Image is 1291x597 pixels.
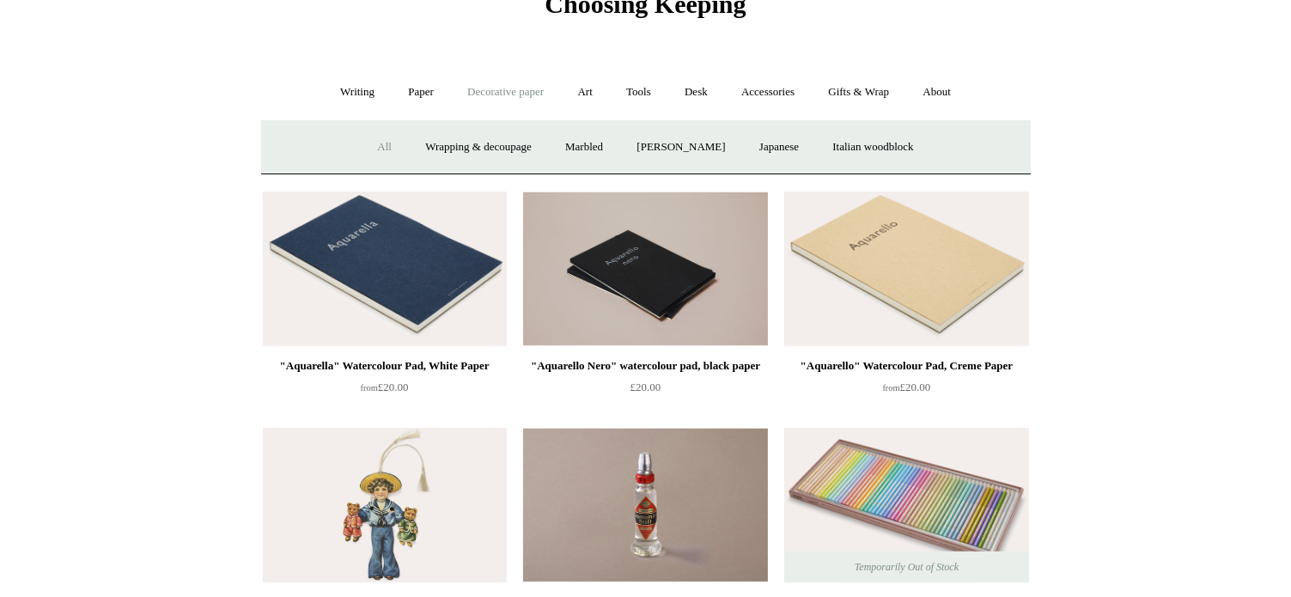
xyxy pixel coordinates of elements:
[263,192,507,346] a: "Aquarella" Watercolour Pad, White Paper "Aquarella" Watercolour Pad, White Paper
[393,70,449,115] a: Paper
[325,70,390,115] a: Writing
[907,70,966,115] a: About
[726,70,810,115] a: Accessories
[263,428,507,582] a: "Jumping Jack" Pull String Greeting Card, Boy with Teddy Bears "Jumping Jack" Pull String Greetin...
[263,192,507,346] img: "Aquarella" Watercolour Pad, White Paper
[744,125,814,170] a: Japanese
[883,383,900,393] span: from
[621,125,740,170] a: [PERSON_NAME]
[669,70,723,115] a: Desk
[813,70,904,115] a: Gifts & Wrap
[263,356,507,426] a: "Aquarella" Watercolour Pad, White Paper from£20.00
[523,428,767,582] img: "Kristall-Gummi" Gum Arabic glue
[523,356,767,426] a: "Aquarello Nero" watercolour pad, black paper £20.00
[263,428,507,582] img: "Jumping Jack" Pull String Greeting Card, Boy with Teddy Bears
[784,428,1028,582] img: "Pastel Tone" Artist Grade Japanese Pencils, Set of 50
[883,381,931,393] span: £20.00
[630,381,661,393] span: £20.00
[523,428,767,582] a: "Kristall-Gummi" Gum Arabic glue "Kristall-Gummi" Gum Arabic glue
[545,3,746,15] a: Choosing Keeping
[784,356,1028,426] a: "Aquarello" Watercolour Pad, Creme Paper from£20.00
[784,192,1028,346] a: "Aquarello" Watercolour Pad, Creme Paper "Aquarello" Watercolour Pad, Creme Paper
[362,125,407,170] a: All
[563,70,608,115] a: Art
[523,192,767,346] a: "Aquarello Nero" watercolour pad, black paper "Aquarello Nero" watercolour pad, black paper
[550,125,618,170] a: Marbled
[784,192,1028,346] img: "Aquarello" Watercolour Pad, Creme Paper
[410,125,547,170] a: Wrapping & decoupage
[817,125,929,170] a: Italian woodblock
[837,551,976,582] span: Temporarily Out of Stock
[611,70,667,115] a: Tools
[527,356,763,376] div: "Aquarello Nero" watercolour pad, black paper
[267,356,502,376] div: "Aquarella" Watercolour Pad, White Paper
[361,381,409,393] span: £20.00
[523,192,767,346] img: "Aquarello Nero" watercolour pad, black paper
[789,356,1024,376] div: "Aquarello" Watercolour Pad, Creme Paper
[452,70,559,115] a: Decorative paper
[361,383,378,393] span: from
[784,428,1028,582] a: "Pastel Tone" Artist Grade Japanese Pencils, Set of 50 "Pastel Tone" Artist Grade Japanese Pencil...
